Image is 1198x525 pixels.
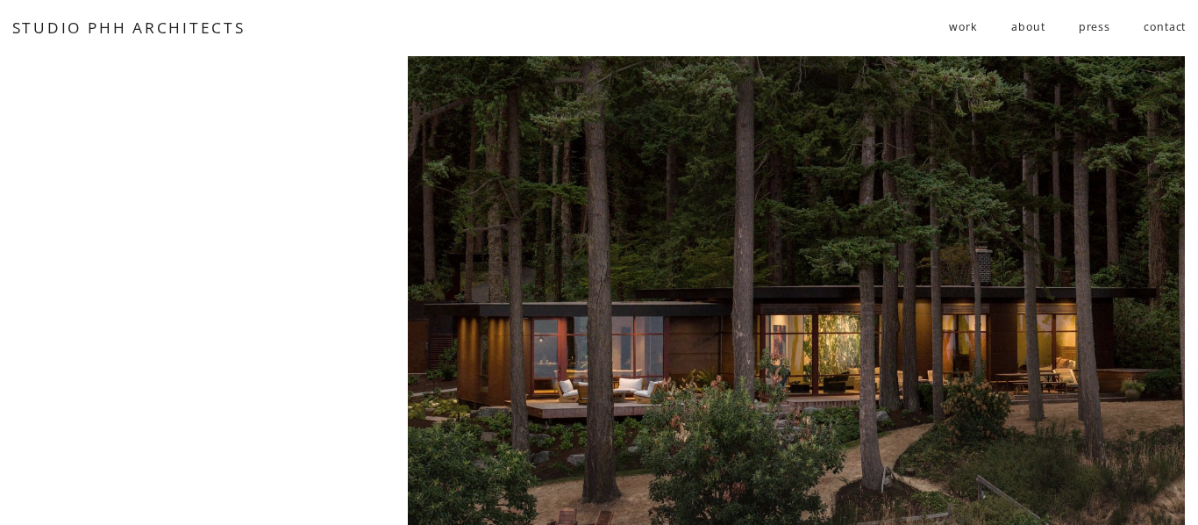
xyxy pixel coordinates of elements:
[12,18,246,38] a: STUDIO PHH ARCHITECTS
[1011,13,1045,42] a: about
[1079,13,1110,42] a: press
[1144,13,1186,42] a: contact
[949,13,977,42] a: folder dropdown
[949,14,977,41] span: work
